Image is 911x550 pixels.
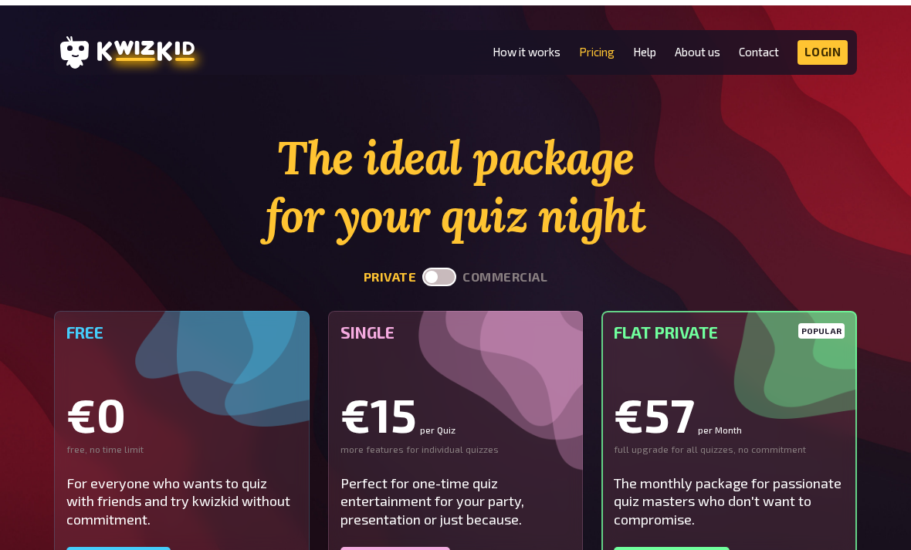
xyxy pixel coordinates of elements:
a: About us [675,40,720,53]
a: Pricing [579,40,615,53]
h5: Free [66,318,297,336]
div: For everyone who wants to quiz with friends and try kwizkid without commitment. [66,469,297,523]
a: Help [633,40,656,53]
div: Perfect for one-time quiz entertainment for your party, presentation or just because. [340,469,571,523]
div: The monthly package for passionate quiz masters who don't want to compromise. [614,469,845,523]
small: per Month [698,420,742,429]
div: more features for individual quizzes [340,438,571,450]
div: €0 [66,386,297,432]
div: full upgrade for all quizzes, no commitment [614,438,845,450]
h5: Single [340,318,571,336]
div: free, no time limit [66,438,297,450]
h5: Flat Private [614,318,845,336]
div: €57 [614,386,845,432]
a: How it works [493,40,560,53]
div: €15 [340,386,571,432]
a: Contact [739,40,779,53]
button: private [364,265,417,279]
a: Login [798,35,848,59]
small: per Quiz [420,420,455,429]
h1: The ideal package for your quiz night [54,123,857,239]
button: commercial [462,265,547,279]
